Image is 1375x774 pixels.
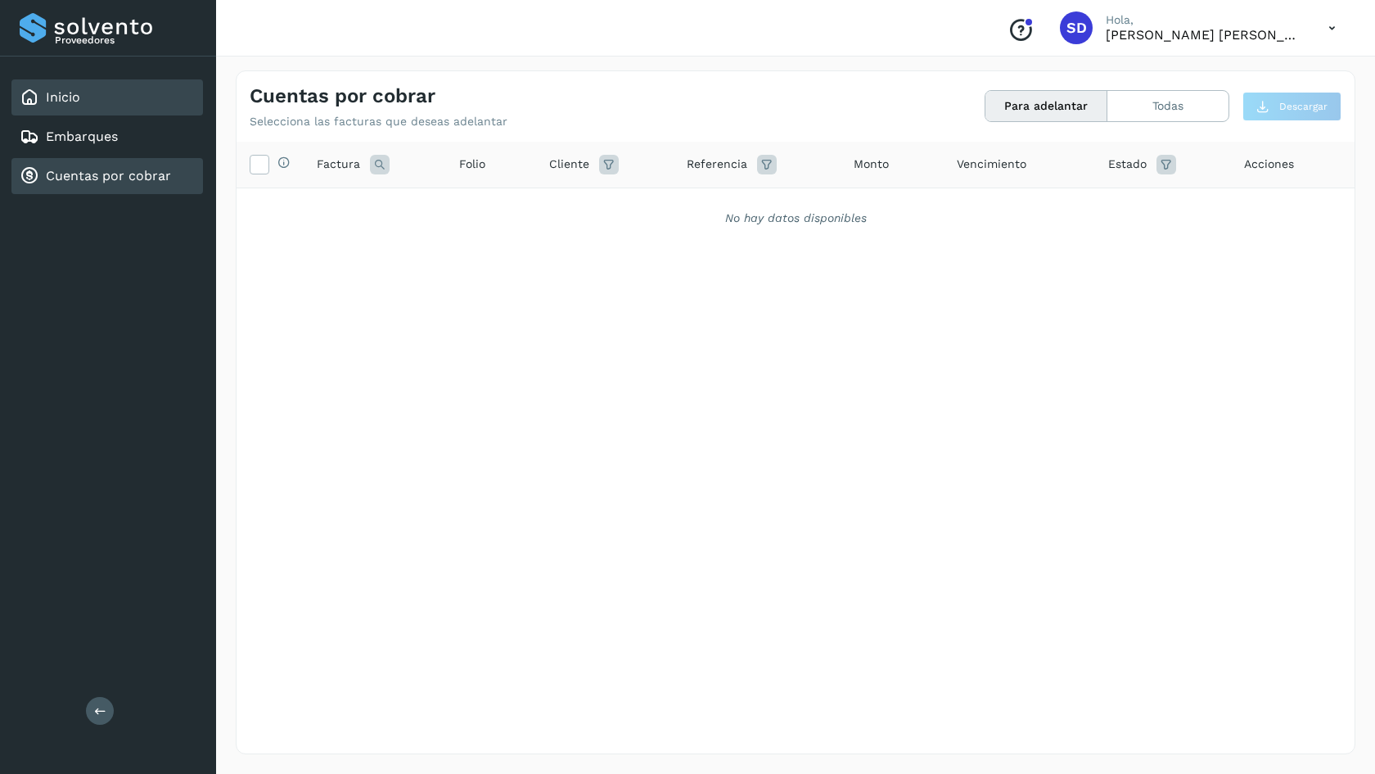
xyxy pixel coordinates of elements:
button: Descargar [1242,92,1341,121]
span: Factura [317,156,360,173]
a: Embarques [46,129,118,144]
span: Referencia [687,156,747,173]
span: Estado [1108,156,1147,173]
button: Todas [1107,91,1228,121]
span: Monto [854,156,889,173]
p: Hola, [1106,13,1302,27]
span: Vencimiento [957,156,1026,173]
p: Sergio David Rojas Mote [1106,27,1302,43]
div: Inicio [11,79,203,115]
span: Acciones [1244,156,1294,173]
div: No hay datos disponibles [258,210,1333,227]
div: Embarques [11,119,203,155]
span: Descargar [1279,99,1328,114]
div: Cuentas por cobrar [11,158,203,194]
span: Cliente [549,156,589,173]
p: Proveedores [55,34,196,46]
button: Para adelantar [985,91,1107,121]
h4: Cuentas por cobrar [250,84,435,108]
a: Inicio [46,89,80,105]
p: Selecciona las facturas que deseas adelantar [250,115,507,129]
a: Cuentas por cobrar [46,168,171,183]
span: Folio [459,156,485,173]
